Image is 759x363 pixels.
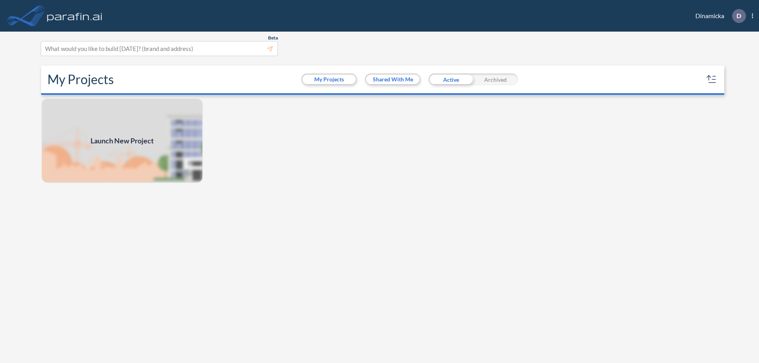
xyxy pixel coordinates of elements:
[683,9,753,23] div: Dinamicka
[429,73,473,85] div: Active
[736,12,741,19] p: D
[91,135,154,146] span: Launch New Project
[41,98,203,183] img: add
[47,72,114,87] h2: My Projects
[41,98,203,183] a: Launch New Project
[366,75,419,84] button: Shared With Me
[705,73,718,86] button: sort
[473,73,518,85] div: Archived
[302,75,356,84] button: My Projects
[45,8,104,24] img: logo
[268,35,278,41] span: Beta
